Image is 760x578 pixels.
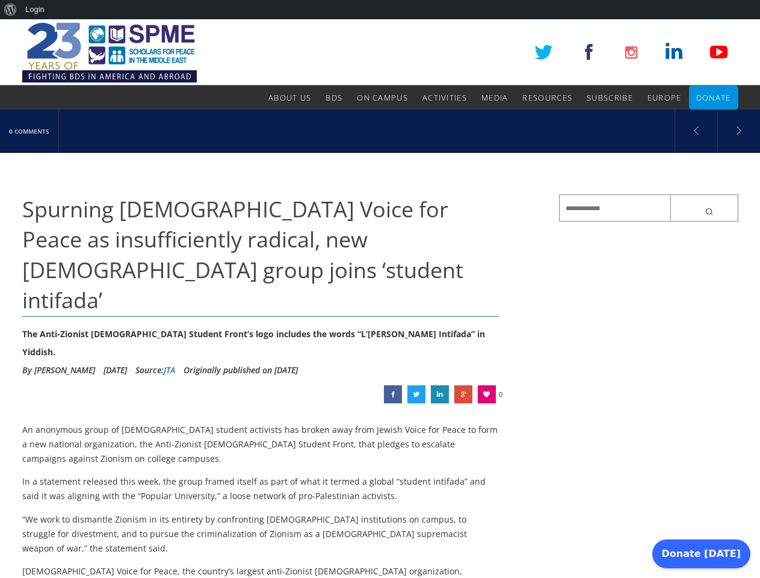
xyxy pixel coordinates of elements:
span: Spurning [DEMOGRAPHIC_DATA] Voice for Peace as insufficiently radical, new [DEMOGRAPHIC_DATA] gro... [22,194,463,315]
li: Originally published on [DATE] [184,361,298,379]
a: Spurning Jewish Voice for Peace as insufficiently radical, new Jewish group joins ‘student intifada’ [384,385,402,403]
a: Donate [696,85,731,110]
span: About Us [268,92,311,103]
a: Media [481,85,508,110]
span: Media [481,92,508,103]
a: BDS [326,85,342,110]
a: Spurning Jewish Voice for Peace as insufficiently radical, new Jewish group joins ‘student intifada’ [454,385,472,403]
div: Source: [135,361,175,379]
p: In a statement released this week, the group framed itself as part of what it termed a global “st... [22,474,499,503]
a: Spurning Jewish Voice for Peace as insufficiently radical, new Jewish group joins ‘student intifada’ [407,385,425,403]
a: Europe [647,85,682,110]
img: SPME [22,19,197,85]
span: Activities [422,92,467,103]
a: JTA [164,364,175,376]
span: On Campus [357,92,408,103]
p: An anonymous group of [DEMOGRAPHIC_DATA] student activists has broken away from Jewish Voice for ... [22,423,499,465]
div: The Anti-Zionist [DEMOGRAPHIC_DATA] Student Front’s logo includes the words “L’[PERSON_NAME] Inti... [22,325,499,361]
a: Activities [422,85,467,110]
a: About Us [268,85,311,110]
span: Subscribe [587,92,633,103]
a: Spurning Jewish Voice for Peace as insufficiently radical, new Jewish group joins ‘student intifada’ [431,385,449,403]
li: By [PERSON_NAME] [22,361,95,379]
span: BDS [326,92,342,103]
span: 0 [499,385,502,403]
p: “We work to dismantle Zionism in its entirety by confronting [DEMOGRAPHIC_DATA] institutions on c... [22,512,499,555]
a: Resources [522,85,572,110]
li: [DATE] [103,361,127,379]
a: Subscribe [587,85,633,110]
span: Resources [522,92,572,103]
span: Europe [647,92,682,103]
a: On Campus [357,85,408,110]
span: Donate [696,92,731,103]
